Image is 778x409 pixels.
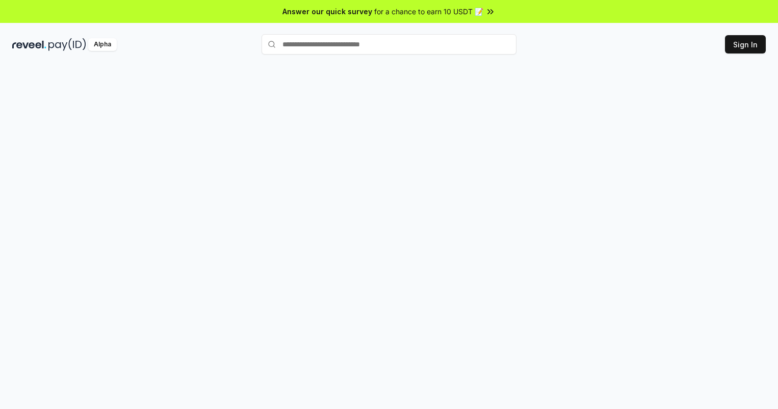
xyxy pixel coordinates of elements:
div: Alpha [88,38,117,51]
span: Answer our quick survey [282,6,372,17]
img: reveel_dark [12,38,46,51]
img: pay_id [48,38,86,51]
span: for a chance to earn 10 USDT 📝 [374,6,483,17]
button: Sign In [725,35,766,53]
